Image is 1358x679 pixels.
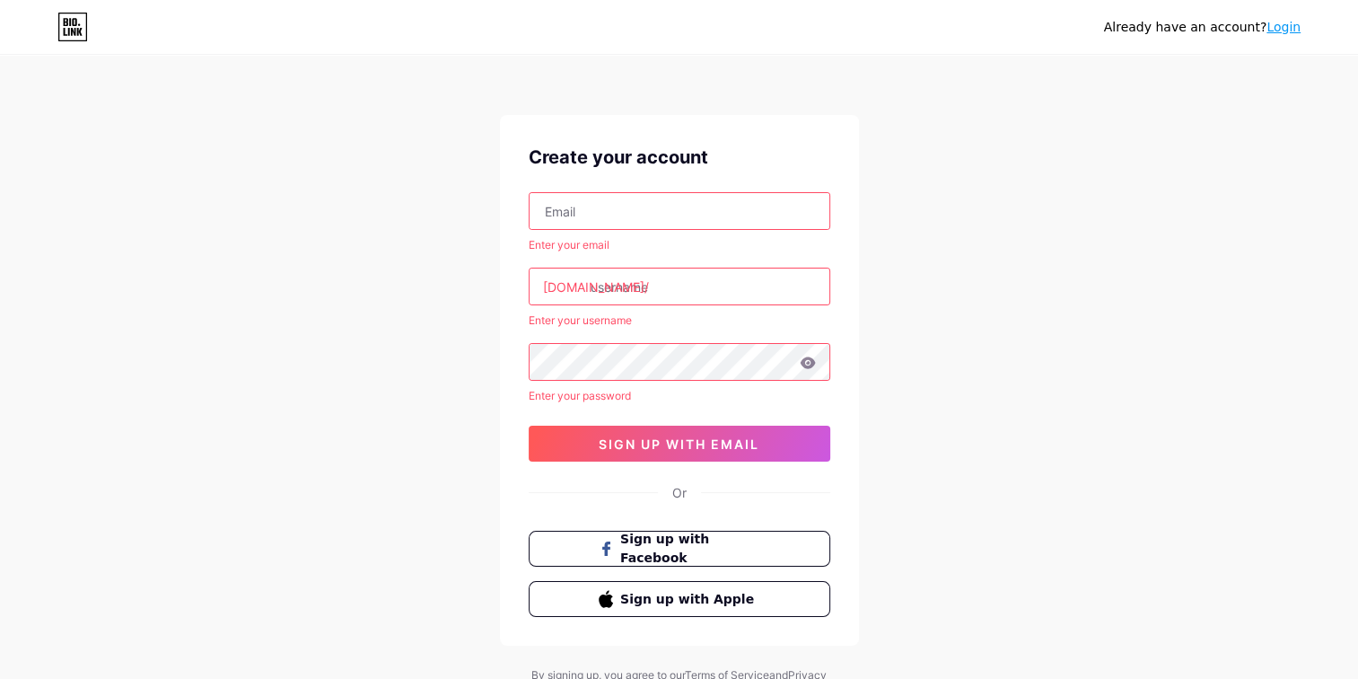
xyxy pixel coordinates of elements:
[1104,18,1301,37] div: Already have an account?
[529,531,830,567] button: Sign up with Facebook
[529,426,830,462] button: sign up with email
[529,144,830,171] div: Create your account
[530,269,829,304] input: username
[529,237,830,253] div: Enter your email
[599,436,759,452] span: sign up with email
[1266,20,1301,34] a: Login
[620,590,759,609] span: Sign up with Apple
[672,483,687,502] div: Or
[529,313,830,329] div: Enter your username
[529,388,830,404] div: Enter your password
[529,581,830,617] button: Sign up with Apple
[530,193,829,229] input: Email
[543,278,649,296] div: [DOMAIN_NAME]/
[620,530,759,568] span: Sign up with Facebook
